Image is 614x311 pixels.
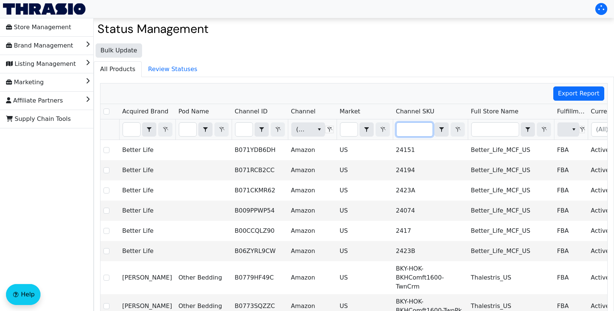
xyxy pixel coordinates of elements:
input: Select Row [103,147,109,153]
td: Better_Life_MCF_US [468,160,554,180]
td: B06ZYRL9CW [232,241,288,261]
span: Acquired Brand [122,107,168,116]
span: Choose Operator [255,122,269,137]
td: Amazon [288,241,337,261]
input: Select Row [103,109,109,115]
td: 2423A [393,180,468,201]
td: FBA [554,261,588,294]
span: Affiliate Partners [6,95,63,107]
th: Filter [554,119,588,140]
th: Filter [337,119,393,140]
th: Filter [119,119,175,140]
td: FBA [554,221,588,241]
button: select [360,123,373,136]
td: Better Life [119,241,175,261]
button: select [255,123,268,136]
input: Select Row [103,248,109,254]
td: B071YDB6DH [232,140,288,160]
span: Channel ID [235,107,268,116]
input: Filter [179,123,196,136]
td: Better Life [119,160,175,180]
td: Amazon [288,221,337,241]
img: Thrasio Logo [3,3,85,15]
span: Export Report [558,89,600,98]
button: select [521,123,535,136]
th: Filter [288,119,337,140]
th: Filter [232,119,288,140]
span: Help [21,290,34,299]
td: FBA [554,201,588,221]
td: US [337,241,393,261]
td: FBA [554,140,588,160]
span: Pod Name [178,107,209,116]
span: Review Statuses [142,62,203,77]
td: FBA [554,180,588,201]
td: US [337,160,393,180]
td: B071RCB2CC [232,160,288,180]
span: Brand Management [6,40,73,52]
span: Market [340,107,360,116]
td: Amazon [288,140,337,160]
input: Select Row [103,303,109,309]
button: select [142,123,156,136]
span: Marketing [6,76,44,88]
td: Better Life [119,201,175,221]
td: FBA [554,160,588,180]
input: Filter [235,123,253,136]
th: Filter [175,119,232,140]
td: Amazon [288,160,337,180]
input: Select Row [103,208,109,214]
input: Filter [123,123,140,136]
input: Select Row [103,187,109,193]
td: B071CKMR62 [232,180,288,201]
span: Store Management [6,21,71,33]
td: Amazon [288,180,337,201]
td: Better Life [119,140,175,160]
span: Supply Chain Tools [6,113,71,125]
td: 24151 [393,140,468,160]
button: select [199,123,212,136]
input: Filter [397,123,433,136]
td: Better_Life_MCF_US [468,180,554,201]
button: select [435,123,448,136]
td: 2423B [393,241,468,261]
td: Amazon [288,261,337,294]
span: Choose Operator [359,122,374,137]
span: (All) [296,125,308,134]
td: US [337,221,393,241]
td: B0779HF49C [232,261,288,294]
td: 2417 [393,221,468,241]
td: 24074 [393,201,468,221]
span: All Products [94,62,141,77]
span: Channel SKU [396,107,434,116]
td: Better_Life_MCF_US [468,241,554,261]
input: Filter [472,123,519,136]
td: Better_Life_MCF_US [468,140,554,160]
td: 24194 [393,160,468,180]
input: Filter [340,123,358,136]
th: Filter [468,119,554,140]
span: Choose Operator [521,122,535,137]
td: [PERSON_NAME] [119,261,175,294]
span: Choose Operator [434,122,449,137]
td: Better Life [119,180,175,201]
input: Select Row [103,275,109,281]
td: FBA [554,241,588,261]
span: Bulk Update [100,46,137,55]
h2: Status Management [97,22,610,36]
span: Channel [291,107,316,116]
td: Thalestris_US [468,261,554,294]
button: select [314,123,325,136]
button: Export Report [553,86,605,101]
span: Fulfillment [557,107,585,116]
td: US [337,261,393,294]
td: Better Life [119,221,175,241]
span: Choose Operator [142,122,156,137]
td: Better_Life_MCF_US [468,221,554,241]
td: US [337,201,393,221]
input: Select Row [103,228,109,234]
td: BKY-HOK-BKHComft1600-TwnCrm [393,261,468,294]
span: Choose Operator [198,122,213,137]
td: Other Bedding [175,261,232,294]
th: Filter [393,119,468,140]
